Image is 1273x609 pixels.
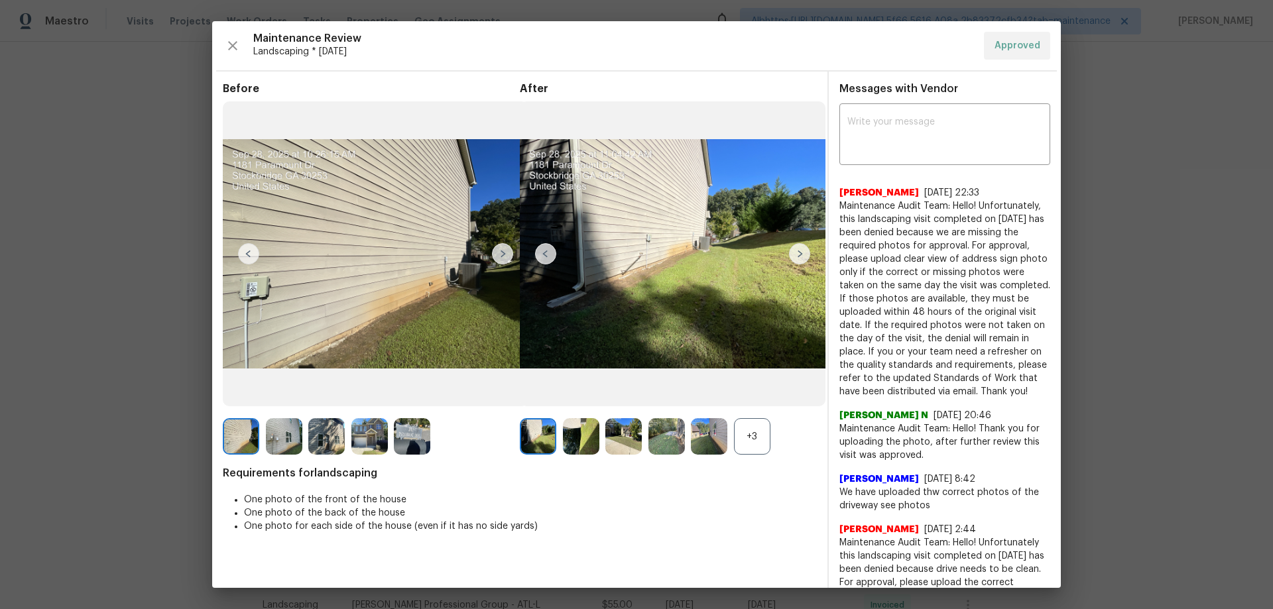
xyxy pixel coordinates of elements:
span: [PERSON_NAME] [839,186,919,199]
span: Requirements for landscaping [223,467,817,480]
li: One photo of the front of the house [244,493,817,506]
span: [DATE] 20:46 [934,411,991,420]
span: Maintenance Audit Team: Hello! Thank you for uploading the photo, after further review this visit... [839,422,1050,462]
img: right-chevron-button-url [492,243,513,264]
span: [PERSON_NAME] [839,523,919,536]
li: One photo of the back of the house [244,506,817,520]
img: right-chevron-button-url [789,243,810,264]
span: We have uploaded thw correct photos of the driveway see photos [839,486,1050,512]
span: Before [223,82,520,95]
span: [PERSON_NAME] N [839,409,928,422]
img: left-chevron-button-url [535,243,556,264]
span: Maintenance Audit Team: Hello! Unfortunately, this landscaping visit completed on [DATE] has been... [839,199,1050,398]
span: Landscaping * [DATE] [253,45,973,58]
span: [DATE] 8:42 [924,474,975,484]
span: After [520,82,817,95]
span: [PERSON_NAME] [839,472,919,486]
span: [DATE] 2:44 [924,525,976,534]
span: Messages with Vendor [839,83,958,94]
div: +3 [734,418,770,455]
img: left-chevron-button-url [238,243,259,264]
span: [DATE] 22:33 [924,188,979,197]
span: Maintenance Review [253,32,973,45]
li: One photo for each side of the house (even if it has no side yards) [244,520,817,533]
